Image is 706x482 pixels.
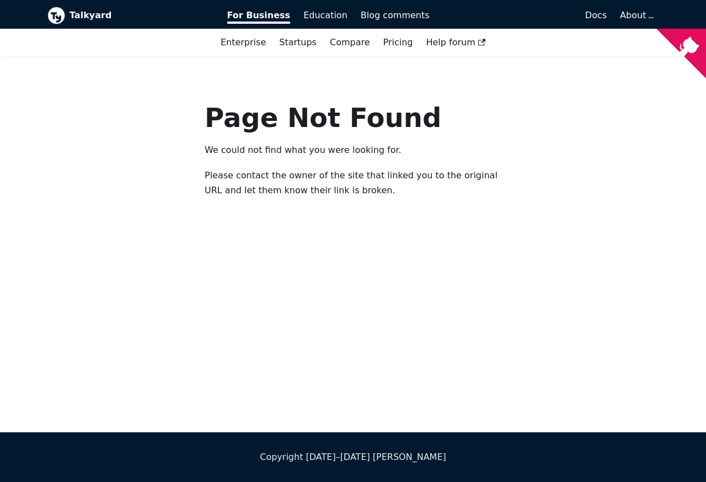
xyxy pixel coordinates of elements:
[205,101,501,134] h1: Page Not Found
[419,33,492,52] a: Help forum
[354,6,436,25] a: Blog comments
[377,33,420,52] a: Pricing
[620,10,652,20] a: About
[297,6,354,25] a: Education
[221,6,297,25] a: For Business
[47,450,659,464] div: Copyright [DATE]–[DATE] [PERSON_NAME]
[330,37,370,47] a: Compare
[227,10,291,24] span: For Business
[47,7,65,24] img: Talkyard logo
[214,33,272,52] a: Enterprise
[205,168,501,198] p: Please contact the owner of the site that linked you to the original URL and let them know their ...
[303,10,347,20] span: Education
[205,143,501,157] p: We could not find what you were looking for.
[361,10,430,20] span: Blog comments
[436,6,614,25] a: Docs
[585,10,607,20] span: Docs
[426,37,485,47] span: Help forum
[272,33,323,52] a: Startups
[69,8,212,23] b: Talkyard
[47,7,212,24] a: Talkyard logoTalkyard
